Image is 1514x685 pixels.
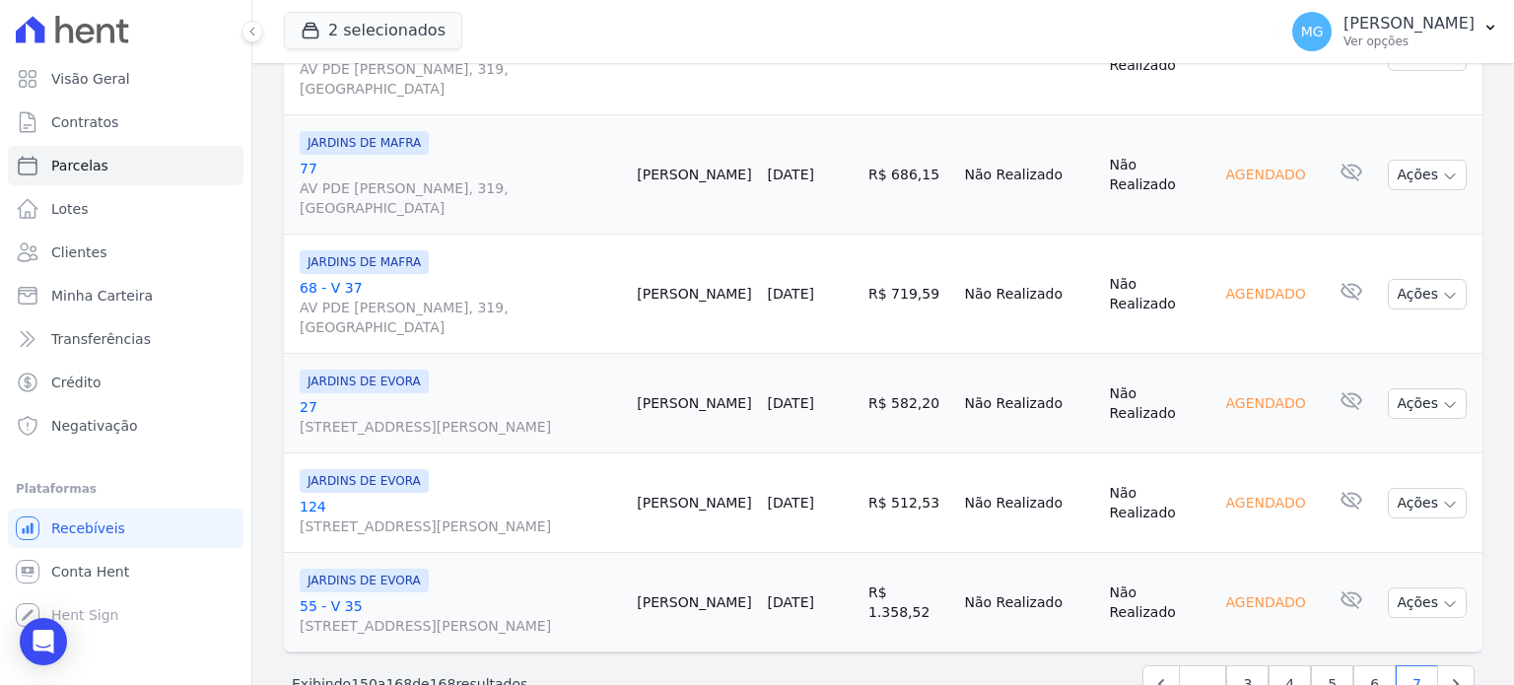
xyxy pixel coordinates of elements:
span: Crédito [51,373,102,392]
span: AV PDE [PERSON_NAME], 319, [GEOGRAPHIC_DATA] [300,178,621,218]
span: [STREET_ADDRESS][PERSON_NAME] [300,616,621,636]
p: [PERSON_NAME] [1343,14,1475,34]
a: [DATE] [768,594,814,610]
td: [PERSON_NAME] [629,354,759,453]
a: Visão Geral [8,59,243,99]
span: JARDINS DE EVORA [300,469,429,493]
span: Visão Geral [51,69,130,89]
button: Ações [1388,279,1467,309]
span: [STREET_ADDRESS][PERSON_NAME] [300,417,621,437]
a: 68 - V 37AV PDE [PERSON_NAME], 319, [GEOGRAPHIC_DATA] [300,278,621,337]
button: Ações [1388,587,1467,618]
td: Não Realizado [1101,453,1209,553]
a: Crédito [8,363,243,402]
span: Parcelas [51,156,108,175]
p: Ver opções [1343,34,1475,49]
td: R$ 719,59 [860,235,956,354]
td: [PERSON_NAME] [629,553,759,652]
button: Ações [1388,160,1467,190]
td: R$ 1.358,52 [860,553,956,652]
a: [DATE] [768,495,814,511]
td: Não Realizado [1101,553,1209,652]
a: Clientes [8,233,243,272]
a: 124[STREET_ADDRESS][PERSON_NAME] [300,497,621,536]
span: Transferências [51,329,151,349]
span: JARDINS DE MAFRA [300,250,429,274]
div: Agendado [1217,489,1313,516]
a: 55 - V 35[STREET_ADDRESS][PERSON_NAME] [300,596,621,636]
a: Minha Carteira [8,276,243,315]
a: [DATE] [768,286,814,302]
span: AV PDE [PERSON_NAME], 319, [GEOGRAPHIC_DATA] [300,59,621,99]
a: 27[STREET_ADDRESS][PERSON_NAME] [300,397,621,437]
span: Recebíveis [51,518,125,538]
span: AV PDE [PERSON_NAME], 319, [GEOGRAPHIC_DATA] [300,298,621,337]
td: [PERSON_NAME] [629,235,759,354]
td: Não Realizado [956,235,1101,354]
span: Contratos [51,112,118,132]
td: R$ 512,53 [860,453,956,553]
button: Ações [1388,388,1467,419]
div: Plataformas [16,477,236,501]
td: Não Realizado [956,354,1101,453]
button: Ações [1388,488,1467,518]
span: [STREET_ADDRESS][PERSON_NAME] [300,516,621,536]
a: Recebíveis [8,509,243,548]
span: JARDINS DE EVORA [300,569,429,592]
span: Conta Hent [51,562,129,582]
a: Lotes [8,189,243,229]
div: Open Intercom Messenger [20,618,67,665]
a: Transferências [8,319,243,359]
button: 2 selecionados [284,12,462,49]
td: Não Realizado [1101,235,1209,354]
a: Parcelas [8,146,243,185]
td: Não Realizado [1101,115,1209,235]
td: R$ 582,20 [860,354,956,453]
a: 64AV PDE [PERSON_NAME], 319, [GEOGRAPHIC_DATA] [300,39,621,99]
span: Lotes [51,199,89,219]
td: [PERSON_NAME] [629,115,759,235]
a: 77AV PDE [PERSON_NAME], 319, [GEOGRAPHIC_DATA] [300,159,621,218]
div: Agendado [1217,161,1313,188]
td: Não Realizado [1101,354,1209,453]
span: Clientes [51,242,106,262]
td: Não Realizado [956,553,1101,652]
a: [DATE] [768,395,814,411]
div: Agendado [1217,389,1313,417]
button: MG [PERSON_NAME] Ver opções [1276,4,1514,59]
span: JARDINS DE EVORA [300,370,429,393]
a: Negativação [8,406,243,445]
span: JARDINS DE MAFRA [300,131,429,155]
a: Contratos [8,103,243,142]
div: Agendado [1217,588,1313,616]
a: Conta Hent [8,552,243,591]
span: MG [1301,25,1324,38]
td: R$ 686,15 [860,115,956,235]
span: Minha Carteira [51,286,153,306]
td: Não Realizado [956,115,1101,235]
td: [PERSON_NAME] [629,453,759,553]
td: Não Realizado [956,453,1101,553]
div: Agendado [1217,280,1313,308]
a: [DATE] [768,167,814,182]
span: Negativação [51,416,138,436]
